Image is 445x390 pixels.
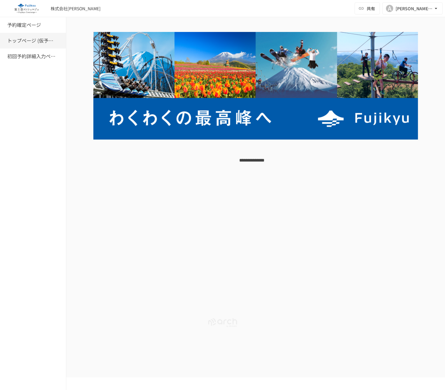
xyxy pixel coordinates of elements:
[367,5,375,12] span: 共有
[355,2,380,14] button: 共有
[82,32,429,140] img: 9NYIRYgtduoQjoGXsqqe5dy77I5ILDG0YqJd0KDzNKZ
[51,5,101,12] div: 株式会社[PERSON_NAME]
[386,5,393,12] div: A
[7,4,46,13] img: eQeGXtYPV2fEKIA3pizDiVdzO5gJTl2ahLbsPaD2E4R
[396,5,433,12] div: [PERSON_NAME][EMAIL_ADDRESS][DOMAIN_NAME]
[7,52,55,60] h6: 初回予約詳細入力ページ
[382,2,443,14] button: A[PERSON_NAME][EMAIL_ADDRESS][DOMAIN_NAME]
[7,37,55,45] h6: トップページ (仮予約一覧)
[7,21,41,29] h6: 予約確定ページ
